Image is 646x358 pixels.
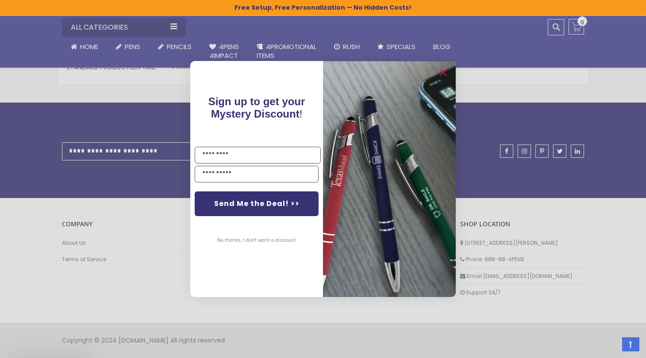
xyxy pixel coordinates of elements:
[195,191,319,216] button: Send Me the Deal! >>
[573,334,646,358] iframe: Google Customer Reviews
[208,95,305,120] span: !
[323,61,456,297] img: pop-up-image
[213,229,301,251] button: No thanks, I don't want a discount.
[436,65,450,80] button: Close dialog
[208,95,305,120] span: Sign up to get your Mystery Discount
